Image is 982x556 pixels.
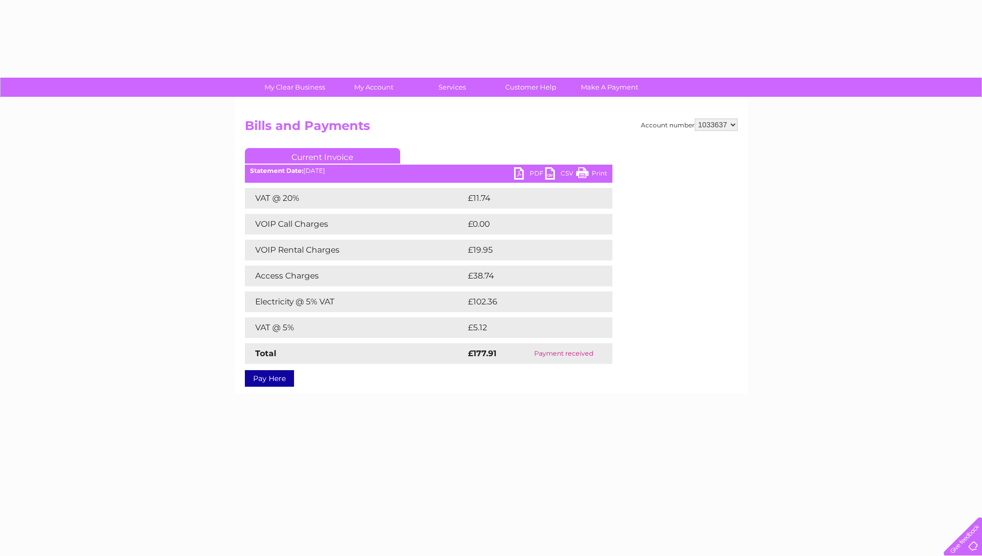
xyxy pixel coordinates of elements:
[331,78,416,97] a: My Account
[514,167,545,182] a: PDF
[250,167,303,174] b: Statement Date:
[245,266,465,286] td: Access Charges
[245,188,465,209] td: VAT @ 20%
[567,78,652,97] a: Make A Payment
[245,167,612,174] div: [DATE]
[409,78,495,97] a: Services
[465,188,589,209] td: £11.74
[576,167,607,182] a: Print
[245,119,738,138] h2: Bills and Payments
[545,167,576,182] a: CSV
[488,78,574,97] a: Customer Help
[245,370,294,387] a: Pay Here
[516,343,612,364] td: Payment received
[465,240,591,260] td: £19.95
[255,348,276,358] strong: Total
[245,214,465,235] td: VOIP Call Charges
[465,266,591,286] td: £38.74
[245,240,465,260] td: VOIP Rental Charges
[468,348,496,358] strong: £177.91
[465,214,589,235] td: £0.00
[245,317,465,338] td: VAT @ 5%
[465,291,593,312] td: £102.36
[245,291,465,312] td: Electricity @ 5% VAT
[465,317,587,338] td: £5.12
[641,119,738,131] div: Account number
[245,148,400,164] a: Current Invoice
[252,78,338,97] a: My Clear Business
